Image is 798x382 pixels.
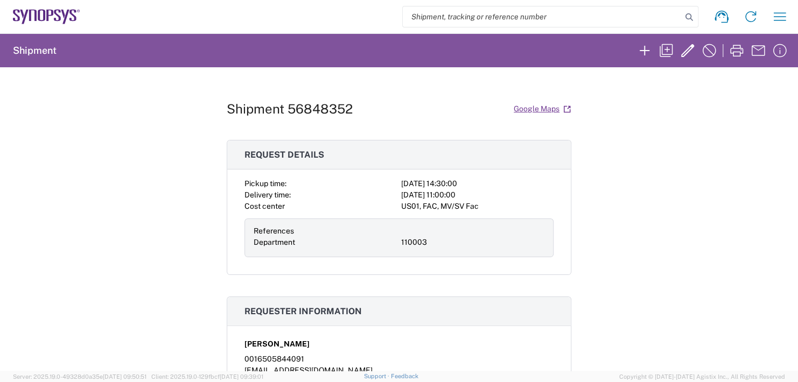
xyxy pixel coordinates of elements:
span: Client: 2025.19.0-129fbcf [151,373,263,380]
h1: Shipment 56848352 [227,101,353,117]
input: Shipment, tracking or reference number [403,6,682,27]
span: Copyright © [DATE]-[DATE] Agistix Inc., All Rights Reserved [619,372,785,381]
div: US01, FAC, MV/SV Fac [401,201,554,212]
span: Cost center [244,202,285,210]
span: [DATE] 09:50:51 [103,373,146,380]
span: [DATE] 09:39:01 [220,373,263,380]
div: Department [254,237,397,248]
span: Server: 2025.19.0-49328d0a35e [13,373,146,380]
a: Google Maps [513,100,571,118]
span: Delivery time: [244,190,291,199]
span: Pickup time: [244,179,286,188]
div: 110003 [401,237,544,248]
div: 0016505844091 [244,353,554,365]
a: Feedback [390,373,418,379]
span: References [254,227,294,235]
div: [DATE] 11:00:00 [401,189,554,201]
a: Support [364,373,391,379]
span: Requester information [244,306,362,316]
span: Request details [244,150,324,160]
div: [EMAIL_ADDRESS][DOMAIN_NAME] [244,365,554,376]
div: [DATE] 14:30:00 [401,178,554,189]
span: [PERSON_NAME] [244,338,310,350]
h2: Shipment [13,44,57,57]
